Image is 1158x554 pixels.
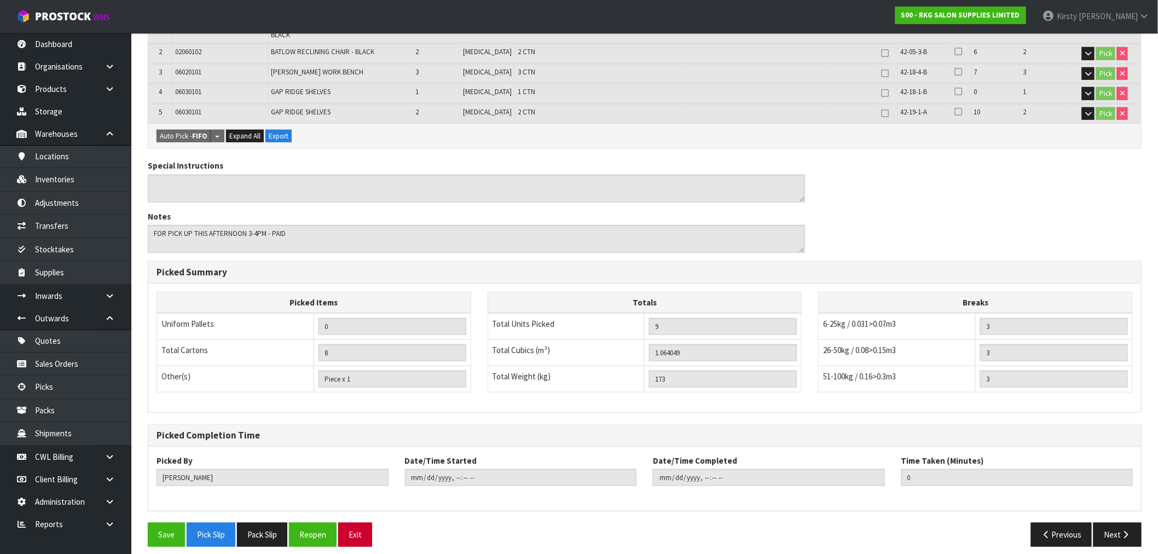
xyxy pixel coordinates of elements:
[1096,47,1115,60] button: Pick
[1023,87,1026,96] span: 1
[338,523,372,546] button: Exit
[226,130,264,143] button: Expand All
[157,313,314,340] td: Uniform Pallets
[895,7,1026,24] a: S00 - RKG SALON SUPPLIES LIMITED
[265,130,292,143] button: Export
[159,67,162,77] span: 3
[518,47,535,56] span: 2 CTN
[271,47,375,56] span: BATLOW RECLINING CHAIR - BLACK
[415,67,419,77] span: 3
[175,47,201,56] span: 02060102
[1023,47,1026,56] span: 2
[901,10,1020,20] strong: S00 - RKG SALON SUPPLIES LIMITED
[1096,87,1115,100] button: Pick
[823,371,896,382] span: 51-100kg / 0.16>0.3m3
[974,67,977,77] span: 7
[271,20,406,39] span: [PERSON_NAME] MASSAGE TREATMENT BED - BLACK
[518,67,535,77] span: 3 CTN
[1079,11,1138,21] span: [PERSON_NAME]
[271,67,364,77] span: [PERSON_NAME] WORK BENCH
[974,47,977,56] span: 6
[187,523,235,546] button: Pick Slip
[405,455,477,466] label: Date/Time Started
[1093,523,1142,546] button: Next
[901,87,928,96] span: 42-18-1-B
[463,67,512,77] span: [MEDICAL_DATA]
[463,47,512,56] span: [MEDICAL_DATA]
[488,366,645,393] td: Total Weight (kg)
[157,267,1133,278] h3: Picked Summary
[1023,67,1026,77] span: 3
[192,131,207,141] strong: FIFO
[518,107,535,117] span: 2 CTN
[271,107,331,117] span: GAP RIDGE SHELVES
[819,292,1133,313] th: Breaks
[463,107,512,117] span: [MEDICAL_DATA]
[1096,107,1115,120] button: Pick
[415,87,419,96] span: 1
[157,455,193,466] label: Picked By
[175,67,201,77] span: 06020101
[157,366,314,393] td: Other(s)
[901,469,1133,486] input: Time Taken
[35,9,91,24] span: ProStock
[159,87,162,96] span: 4
[319,318,466,335] input: UNIFORM P LINES
[415,107,419,117] span: 2
[901,107,928,117] span: 42-19-1-A
[901,67,928,77] span: 42-18-4-B
[488,313,645,340] td: Total Units Picked
[159,47,162,56] span: 2
[653,455,737,466] label: Date/Time Completed
[974,87,977,96] span: 0
[271,87,331,96] span: GAP RIDGE SHELVES
[148,523,185,546] button: Save
[823,345,896,355] span: 26-50kg / 0.08>0.15m3
[901,47,928,56] span: 42-05-3-B
[148,211,171,222] label: Notes
[237,523,287,546] button: Pack Slip
[175,107,201,117] span: 06030101
[1023,107,1026,117] span: 2
[823,319,896,329] span: 6-25kg / 0.031>0.07m3
[157,469,389,486] input: Picked By
[157,430,1133,441] h3: Picked Completion Time
[1057,11,1077,21] span: Kirsty
[488,340,645,366] td: Total Cubics (m³)
[157,130,211,143] button: Auto Pick -FIFO
[1031,523,1092,546] button: Previous
[93,12,110,22] small: WMS
[289,523,337,546] button: Reopen
[159,107,162,117] span: 5
[319,344,466,361] input: OUTERS TOTAL = CTN
[488,292,802,313] th: Totals
[175,87,201,96] span: 06030101
[415,47,419,56] span: 2
[148,160,223,171] label: Special Instructions
[229,131,260,141] span: Expand All
[901,455,984,466] label: Time Taken (Minutes)
[16,9,30,23] img: cube-alt.png
[1096,67,1115,80] button: Pick
[974,107,981,117] span: 10
[157,292,471,313] th: Picked Items
[157,340,314,366] td: Total Cartons
[463,87,512,96] span: [MEDICAL_DATA]
[518,87,535,96] span: 1 CTN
